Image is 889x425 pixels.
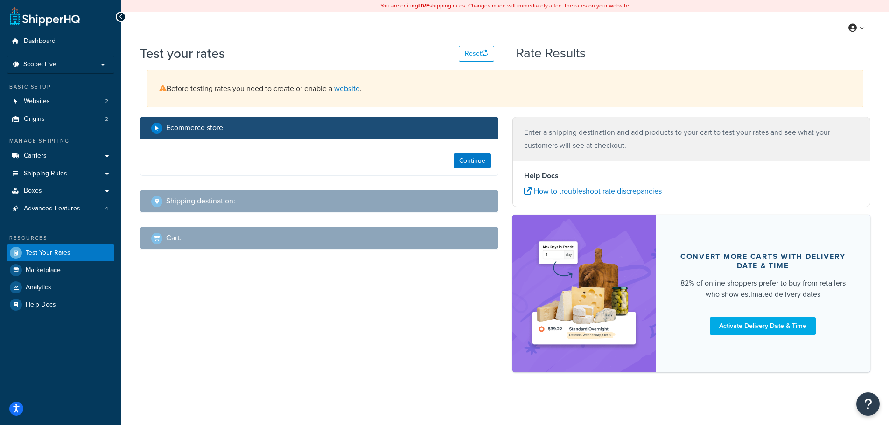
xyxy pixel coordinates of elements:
a: Carriers [7,147,114,165]
h4: Help Docs [524,170,859,181]
span: Test Your Rates [26,249,70,257]
h1: Test your rates [140,44,225,63]
button: Open Resource Center [856,392,880,416]
li: Origins [7,111,114,128]
h2: Cart : [166,234,182,242]
div: Convert more carts with delivery date & time [678,252,848,271]
a: How to troubleshoot rate discrepancies [524,186,662,196]
span: Advanced Features [24,205,80,213]
a: Websites2 [7,93,114,110]
div: Basic Setup [7,83,114,91]
span: 4 [105,205,108,213]
a: Test Your Rates [7,244,114,261]
div: 82% of online shoppers prefer to buy from retailers who show estimated delivery dates [678,278,848,300]
a: Activate Delivery Date & Time [710,317,816,335]
p: Enter a shipping destination and add products to your cart to test your rates and see what your c... [524,126,859,152]
button: Reset [459,46,494,62]
a: Advanced Features4 [7,200,114,217]
a: Help Docs [7,296,114,313]
span: Shipping Rules [24,170,67,178]
a: Marketplace [7,262,114,279]
a: Analytics [7,279,114,296]
span: Boxes [24,187,42,195]
span: 2 [105,115,108,123]
a: Boxes [7,182,114,200]
span: Marketplace [26,266,61,274]
h2: Ecommerce store : [166,124,225,132]
h2: Shipping destination : [166,197,235,205]
span: Origins [24,115,45,123]
span: 2 [105,98,108,105]
span: Scope: Live [23,61,56,69]
b: LIVE [418,1,429,10]
div: Before testing rates you need to create or enable a . [147,70,863,107]
li: Advanced Features [7,200,114,217]
span: Help Docs [26,301,56,309]
span: Dashboard [24,37,56,45]
a: Origins2 [7,111,114,128]
span: Websites [24,98,50,105]
div: Resources [7,234,114,242]
div: Manage Shipping [7,137,114,145]
a: Dashboard [7,33,114,50]
img: feature-image-ddt-36eae7f7280da8017bfb280eaccd9c446f90b1fe08728e4019434db127062ab4.png [526,229,642,358]
button: Continue [454,153,491,168]
a: website [334,83,360,94]
h2: Rate Results [516,46,586,61]
a: Shipping Rules [7,165,114,182]
li: Websites [7,93,114,110]
span: Analytics [26,284,51,292]
span: Carriers [24,152,47,160]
